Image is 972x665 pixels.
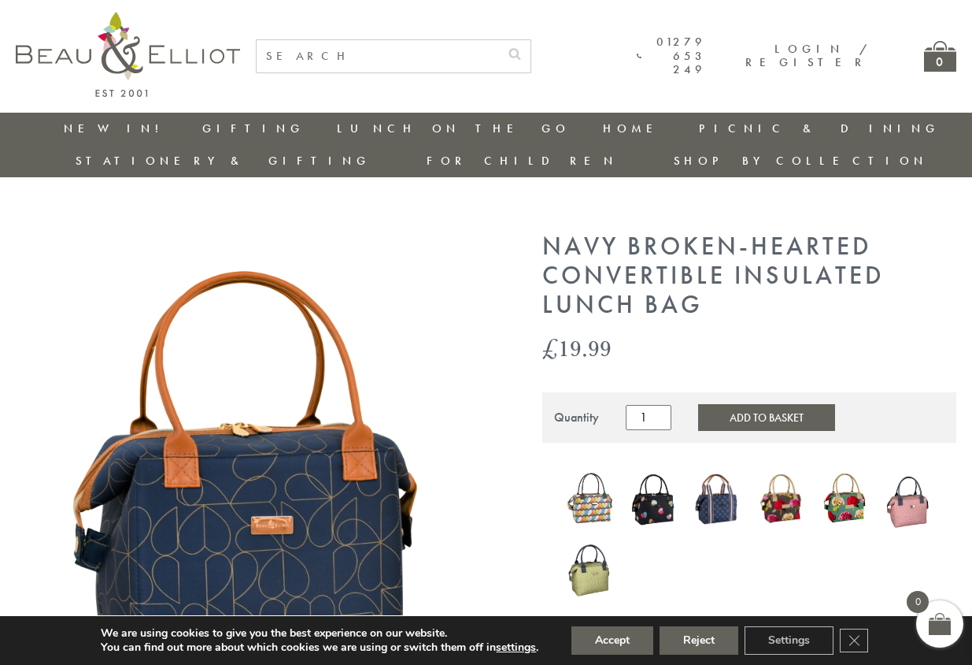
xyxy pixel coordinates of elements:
[840,629,868,652] button: Close GDPR Cookie Banner
[885,466,933,534] a: Oxford quilted lunch bag mallow
[566,468,614,533] a: Carnaby eclipse convertible lunch bag
[630,466,678,535] a: Emily convertible lunch bag
[674,153,928,169] a: Shop by collection
[337,121,570,136] a: Lunch On The Go
[907,591,929,613] span: 0
[693,470,741,532] a: Monogram Midnight Convertible Lunch Bag
[542,332,558,364] span: £
[821,466,869,534] a: Sarah Kelleher convertible lunch bag teal
[637,35,707,76] a: 01279 653 249
[745,41,869,70] a: Login / Register
[202,121,305,136] a: Gifting
[924,41,956,72] a: 0
[698,404,835,431] button: Add to Basket
[745,626,833,655] button: Settings
[496,641,536,655] button: settings
[257,40,499,72] input: SEARCH
[757,470,805,528] img: Sarah Kelleher Lunch Bag Dark Stone
[821,466,869,530] img: Sarah Kelleher convertible lunch bag teal
[571,626,653,655] button: Accept
[566,535,614,605] a: Oxford quilted lunch bag pistachio
[64,121,169,136] a: New in!
[693,470,741,528] img: Monogram Midnight Convertible Lunch Bag
[427,153,618,169] a: For Children
[542,232,956,319] h1: Navy Broken-hearted Convertible Insulated Lunch Bag
[660,626,738,655] button: Reject
[76,153,371,169] a: Stationery & Gifting
[885,466,933,531] img: Oxford quilted lunch bag mallow
[16,12,240,97] img: logo
[699,121,940,136] a: Picnic & Dining
[101,641,538,655] p: You can find out more about which cookies we are using or switch them off in .
[603,121,666,136] a: Home
[626,405,671,430] input: Product quantity
[554,411,599,425] div: Quantity
[566,535,614,602] img: Oxford quilted lunch bag pistachio
[757,470,805,532] a: Sarah Kelleher Lunch Bag Dark Stone
[542,332,612,364] bdi: 19.99
[630,466,678,531] img: Emily convertible lunch bag
[566,468,614,529] img: Carnaby eclipse convertible lunch bag
[101,626,538,641] p: We are using cookies to give you the best experience on our website.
